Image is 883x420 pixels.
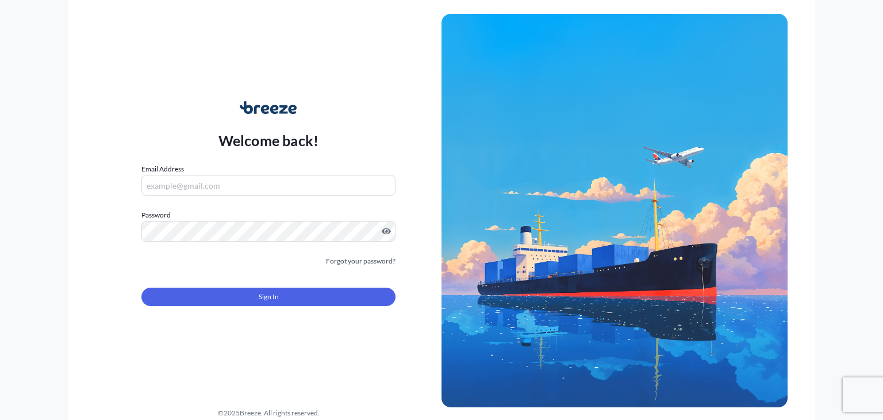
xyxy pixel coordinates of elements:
button: Show password [382,227,391,236]
input: example@gmail.com [141,175,396,196]
a: Forgot your password? [326,255,396,267]
img: Ship illustration [441,14,788,407]
label: Password [141,209,396,221]
label: Email Address [141,163,184,175]
button: Sign In [141,288,396,306]
p: Welcome back! [218,131,319,150]
span: Sign In [259,291,279,303]
div: © 2025 Breeze. All rights reserved. [95,407,441,419]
